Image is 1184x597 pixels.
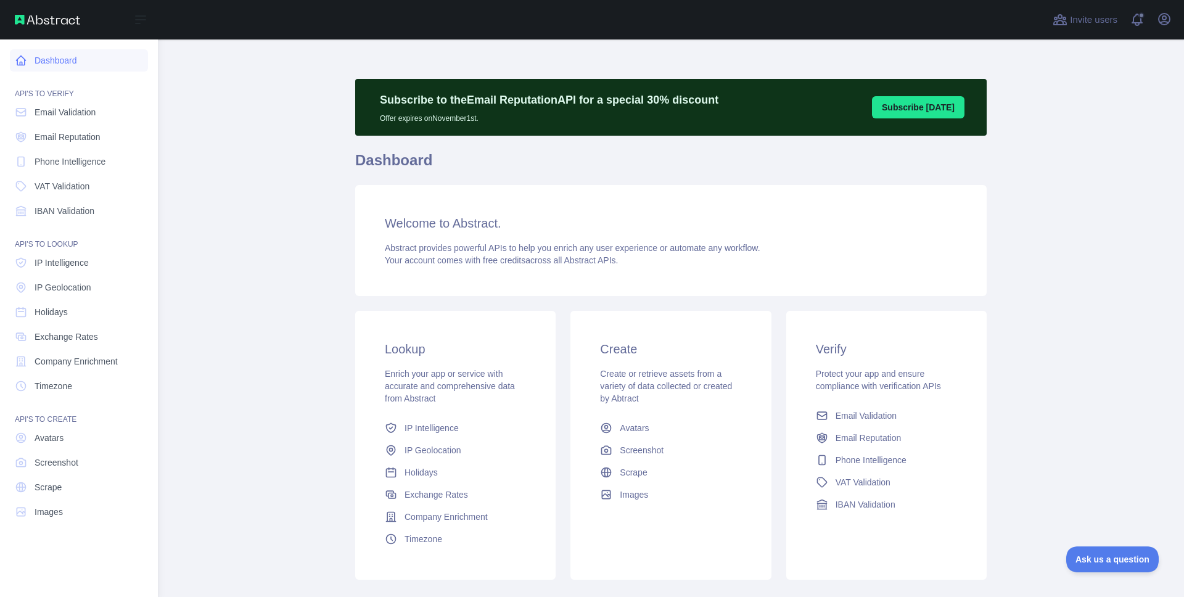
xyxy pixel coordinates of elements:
[35,432,64,444] span: Avatars
[35,380,72,392] span: Timezone
[816,340,957,358] h3: Verify
[35,506,63,518] span: Images
[600,369,732,403] span: Create or retrieve assets from a variety of data collected or created by Abtract
[811,427,962,449] a: Email Reputation
[35,281,91,294] span: IP Geolocation
[35,456,78,469] span: Screenshot
[595,439,746,461] a: Screenshot
[380,484,531,506] a: Exchange Rates
[380,439,531,461] a: IP Geolocation
[10,301,148,323] a: Holidays
[405,444,461,456] span: IP Geolocation
[380,109,718,123] p: Offer expires on November 1st.
[10,501,148,523] a: Images
[10,350,148,373] a: Company Enrichment
[35,331,98,343] span: Exchange Rates
[1066,546,1159,572] iframe: Toggle Customer Support
[35,306,68,318] span: Holidays
[380,506,531,528] a: Company Enrichment
[10,74,148,99] div: API'S TO VERIFY
[35,180,89,192] span: VAT Validation
[620,466,647,479] span: Scrape
[836,454,906,466] span: Phone Intelligence
[385,215,957,232] h3: Welcome to Abstract.
[620,422,649,434] span: Avatars
[836,476,890,488] span: VAT Validation
[405,511,488,523] span: Company Enrichment
[10,276,148,298] a: IP Geolocation
[10,476,148,498] a: Scrape
[600,340,741,358] h3: Create
[10,200,148,222] a: IBAN Validation
[405,533,442,545] span: Timezone
[380,91,718,109] p: Subscribe to the Email Reputation API for a special 30 % discount
[811,405,962,427] a: Email Validation
[620,488,648,501] span: Images
[1050,10,1120,30] button: Invite users
[483,255,525,265] span: free credits
[15,15,80,25] img: Abstract API
[35,106,96,118] span: Email Validation
[620,444,664,456] span: Screenshot
[10,224,148,249] div: API'S TO LOOKUP
[10,101,148,123] a: Email Validation
[10,326,148,348] a: Exchange Rates
[872,96,964,118] button: Subscribe [DATE]
[10,375,148,397] a: Timezone
[385,369,515,403] span: Enrich your app or service with accurate and comprehensive data from Abstract
[380,528,531,550] a: Timezone
[10,126,148,148] a: Email Reputation
[1070,13,1117,27] span: Invite users
[10,150,148,173] a: Phone Intelligence
[35,155,105,168] span: Phone Intelligence
[380,461,531,484] a: Holidays
[355,150,987,180] h1: Dashboard
[385,340,526,358] h3: Lookup
[35,131,101,143] span: Email Reputation
[405,422,459,434] span: IP Intelligence
[35,205,94,217] span: IBAN Validation
[10,252,148,274] a: IP Intelligence
[836,498,895,511] span: IBAN Validation
[35,355,118,368] span: Company Enrichment
[836,410,897,422] span: Email Validation
[811,449,962,471] a: Phone Intelligence
[405,466,438,479] span: Holidays
[385,243,760,253] span: Abstract provides powerful APIs to help you enrich any user experience or automate any workflow.
[836,432,902,444] span: Email Reputation
[385,255,618,265] span: Your account comes with across all Abstract APIs.
[10,175,148,197] a: VAT Validation
[10,427,148,449] a: Avatars
[405,488,468,501] span: Exchange Rates
[35,257,89,269] span: IP Intelligence
[10,49,148,72] a: Dashboard
[595,484,746,506] a: Images
[10,451,148,474] a: Screenshot
[595,417,746,439] a: Avatars
[35,481,62,493] span: Scrape
[380,417,531,439] a: IP Intelligence
[811,493,962,516] a: IBAN Validation
[811,471,962,493] a: VAT Validation
[10,400,148,424] div: API'S TO CREATE
[595,461,746,484] a: Scrape
[816,369,941,391] span: Protect your app and ensure compliance with verification APIs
